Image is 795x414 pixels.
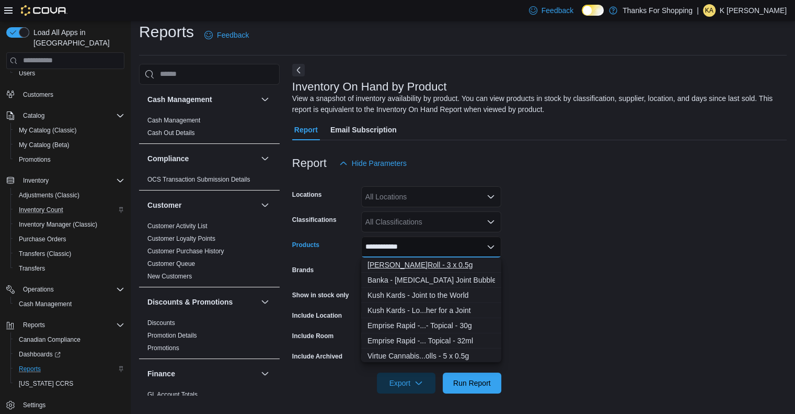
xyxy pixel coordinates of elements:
label: Include Room [292,332,333,340]
button: Transfers (Classic) [10,247,129,261]
span: Purchase Orders [15,233,124,245]
button: Kush Kards - Lovely Weather for a Joint [361,303,501,318]
a: Adjustments (Classic) [15,189,84,202]
button: Inventory [2,173,129,188]
p: | [697,4,699,17]
button: Next [292,64,305,76]
span: Catalog [19,109,124,122]
h3: Compliance [147,153,189,164]
label: Include Location [292,311,342,320]
button: Virtue Cannabis - Jungle Joints - Pre-Rolls - 5 x 0.5g [361,349,501,364]
button: Customer [147,200,257,210]
div: Customer [139,220,280,287]
p: Thanks For Shopping [623,4,693,17]
div: K Atlee-Raymond [703,4,716,17]
h3: Inventory On Hand by Product [292,81,447,93]
span: Feedback [217,30,249,40]
span: Reports [15,363,124,375]
span: Cash Management [19,300,72,308]
span: Inventory Count [15,204,124,216]
span: Report [294,119,318,140]
p: K [PERSON_NAME] [720,4,787,17]
button: Operations [19,283,58,296]
h3: Cash Management [147,94,212,105]
a: Customer Queue [147,260,195,267]
button: Users [10,66,129,81]
span: Customers [19,88,124,101]
span: Inventory [19,174,124,187]
span: [US_STATE] CCRS [19,379,73,388]
span: Purchase Orders [19,235,66,243]
a: GL Account Totals [147,391,198,398]
div: [PERSON_NAME]Roll - 3 x 0.5g [367,260,495,270]
a: Customer Purchase History [147,248,224,255]
span: Operations [23,285,54,294]
a: Customer Loyalty Points [147,235,215,242]
button: Close list of options [487,243,495,251]
span: Transfers [19,264,45,273]
button: Compliance [147,153,257,164]
a: Cash Management [15,298,76,310]
button: Adjustments (Classic) [10,188,129,203]
a: Dashboards [10,347,129,362]
button: Reports [10,362,129,376]
span: Inventory Count [19,206,63,214]
span: Settings [19,398,124,411]
a: Transfers [15,262,49,275]
span: GL Account Totals [147,390,198,399]
a: New Customers [147,273,192,280]
h3: Discounts & Promotions [147,297,233,307]
span: Dashboards [19,350,61,359]
div: Compliance [139,173,280,190]
a: Inventory Manager (Classic) [15,218,101,231]
label: Brands [292,266,314,274]
span: Transfers (Classic) [15,248,124,260]
a: Inventory Count [15,204,67,216]
label: Products [292,241,319,249]
span: Cash Management [147,116,200,125]
button: Catalog [2,108,129,123]
button: Inventory [19,174,53,187]
span: Inventory [23,176,49,185]
a: Cash Out Details [147,129,195,137]
button: [US_STATE] CCRS [10,376,129,391]
span: Canadian Compliance [19,335,80,344]
button: Cash Management [259,93,271,106]
div: Banka - [MEDICAL_DATA] Joint Bubbler [367,275,495,285]
span: Transfers (Classic) [19,250,71,258]
button: Emprise Rapid - Muscle & Joint Nano CBD Spray - Topical - 32ml [361,333,501,349]
span: Promotion Details [147,331,197,340]
button: Catalog [19,109,49,122]
a: Users [15,67,39,80]
span: Reports [19,319,124,331]
button: Emprise Rapid - Muscle & Joint Nano CBD Cream - Topical - 30g [361,318,501,333]
label: Include Archived [292,352,342,361]
button: Kush Kards - Joint to the World [361,288,501,303]
span: Customers [23,91,53,99]
button: Cash Management [10,297,129,311]
span: Inventory Manager (Classic) [19,220,97,229]
button: Canadian Compliance [10,332,129,347]
span: Promotions [15,153,124,166]
div: Kush Kards - Lo...her for a Joint [367,305,495,316]
div: View a snapshot of inventory availability by product. You can view products in stock by classific... [292,93,781,115]
button: Settings [2,397,129,412]
input: Dark Mode [582,5,604,16]
button: Discounts & Promotions [147,297,257,307]
a: Promotions [15,153,55,166]
a: Cash Management [147,117,200,124]
span: Promotions [147,344,179,352]
button: Finance [147,368,257,379]
button: Compliance [259,152,271,165]
button: Farmer Jane - Joint Effort - Pre-Roll - 3 x 0.5g [361,258,501,273]
a: Dashboards [15,348,65,361]
span: KA [705,4,713,17]
a: My Catalog (Classic) [15,124,81,137]
div: Virtue Cannabis...olls - 5 x 0.5g [367,351,495,361]
a: Reports [15,363,45,375]
img: Cova [21,5,67,16]
span: Canadian Compliance [15,333,124,346]
span: Users [19,69,35,77]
